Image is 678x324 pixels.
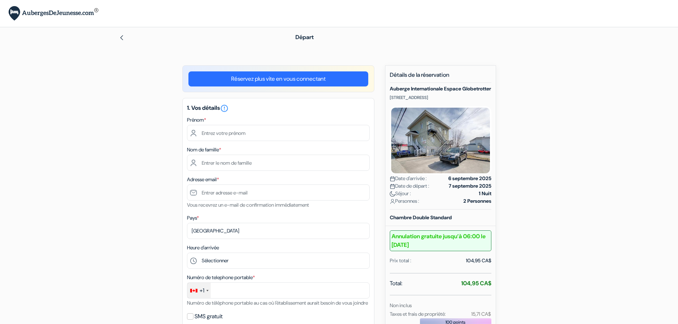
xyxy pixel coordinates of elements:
strong: 6 septembre 2025 [448,175,491,182]
img: left_arrow.svg [119,35,125,41]
strong: 7 septembre 2025 [449,182,491,190]
input: Entrez votre prénom [187,125,370,141]
b: Chambre Double Standard [390,214,452,221]
span: Date de départ : [390,182,429,190]
h5: Détails de la réservation [390,71,491,83]
label: Heure d'arrivée [187,244,219,252]
div: 104,95 CA$ [466,257,491,264]
div: Canada: +1 [187,283,211,298]
img: moon.svg [390,191,395,197]
label: Pays [187,214,199,222]
img: calendar.svg [390,184,395,189]
label: Prénom [187,116,206,124]
span: Départ [295,33,314,41]
small: 15,71 CA$ [471,311,491,317]
span: Date d'arrivée : [390,175,427,182]
strong: 1 Nuit [479,190,491,197]
div: +1 [200,286,204,295]
img: user_icon.svg [390,199,395,204]
input: Entrer adresse e-mail [187,184,370,201]
label: Adresse email [187,176,219,183]
img: calendar.svg [390,176,395,182]
a: error_outline [220,104,229,112]
small: Numéro de téléphone portable au cas où l'établissement aurait besoin de vous joindre [187,300,368,306]
span: Total: [390,279,402,288]
i: error_outline [220,104,229,113]
h5: 1. Vos détails [187,104,370,113]
label: Numéro de telephone portable [187,274,255,281]
label: Nom de famille [187,146,221,154]
a: Réservez plus vite en vous connectant [188,71,368,86]
img: AubergesDeJeunesse.com [9,6,98,21]
input: Entrer le nom de famille [187,155,370,171]
p: [STREET_ADDRESS] [390,95,491,100]
strong: 104,95 CA$ [461,280,491,287]
small: Vous recevrez un e-mail de confirmation immédiatement [187,202,309,208]
small: Taxes et frais de propriété: [390,311,446,317]
label: SMS gratuit [195,311,223,321]
span: Personnes : [390,197,419,205]
div: Prix total : [390,257,411,264]
h5: Auberge Internationale Espace Globetrotter [390,86,491,92]
small: Non inclus [390,302,412,309]
strong: 2 Personnes [463,197,491,205]
b: Annulation gratuite jusqu’à 06:00 le [DATE] [390,230,491,251]
span: Séjour : [390,190,411,197]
